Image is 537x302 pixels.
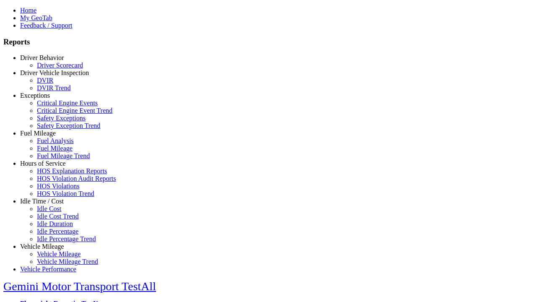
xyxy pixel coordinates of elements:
[3,37,534,47] h3: Reports
[37,258,98,265] a: Vehicle Mileage Trend
[37,137,74,144] a: Fuel Analysis
[37,220,73,227] a: Idle Duration
[20,243,64,250] a: Vehicle Mileage
[37,77,53,84] a: DVIR
[20,92,50,99] a: Exceptions
[37,167,107,174] a: HOS Explanation Reports
[37,182,79,190] a: HOS Violations
[37,62,83,69] a: Driver Scorecard
[20,130,56,137] a: Fuel Mileage
[20,160,65,167] a: Hours of Service
[37,250,81,258] a: Vehicle Mileage
[20,22,72,29] a: Feedback / Support
[37,175,116,182] a: HOS Violation Audit Reports
[20,266,76,273] a: Vehicle Performance
[20,69,89,76] a: Driver Vehicle Inspection
[37,152,90,159] a: Fuel Mileage Trend
[20,54,64,61] a: Driver Behavior
[37,213,79,220] a: Idle Cost Trend
[37,235,96,242] a: Idle Percentage Trend
[37,228,78,235] a: Idle Percentage
[37,205,61,212] a: Idle Cost
[37,107,112,114] a: Critical Engine Event Trend
[37,145,73,152] a: Fuel Mileage
[3,280,156,293] a: Gemini Motor Transport TestAll
[37,122,100,129] a: Safety Exception Trend
[37,84,70,91] a: DVIR Trend
[20,198,64,205] a: Idle Time / Cost
[20,14,52,21] a: My GeoTab
[37,190,94,197] a: HOS Violation Trend
[37,99,98,107] a: Critical Engine Events
[37,115,86,122] a: Safety Exceptions
[20,7,36,14] a: Home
